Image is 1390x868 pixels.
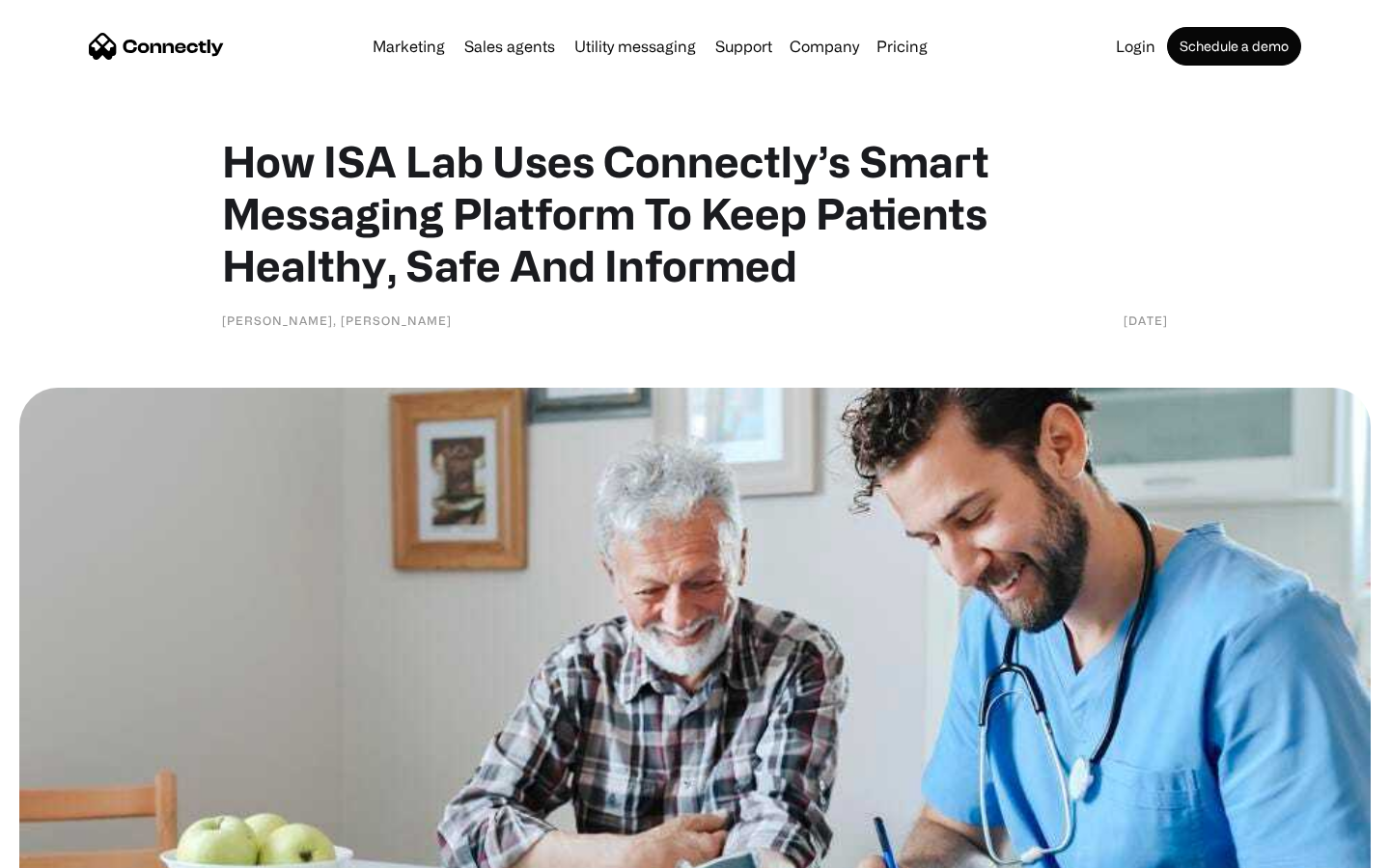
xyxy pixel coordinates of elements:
[790,33,859,60] div: Company
[457,39,563,54] a: Sales agents
[567,39,704,54] a: Utility messaging
[1167,27,1301,66] a: Schedule a demo
[1124,311,1168,330] div: [DATE]
[89,32,224,61] a: home
[708,39,780,54] a: Support
[19,834,116,861] aside: Language selected: English
[784,33,865,60] div: Company
[869,39,935,54] a: Pricing
[222,311,452,330] div: [PERSON_NAME], [PERSON_NAME]
[39,834,116,861] ul: Language list
[365,39,453,54] a: Marketing
[222,135,1168,291] h1: How ISA Lab Uses Connectly’s Smart Messaging Platform To Keep Patients Healthy, Safe And Informed
[1108,39,1163,54] a: Login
